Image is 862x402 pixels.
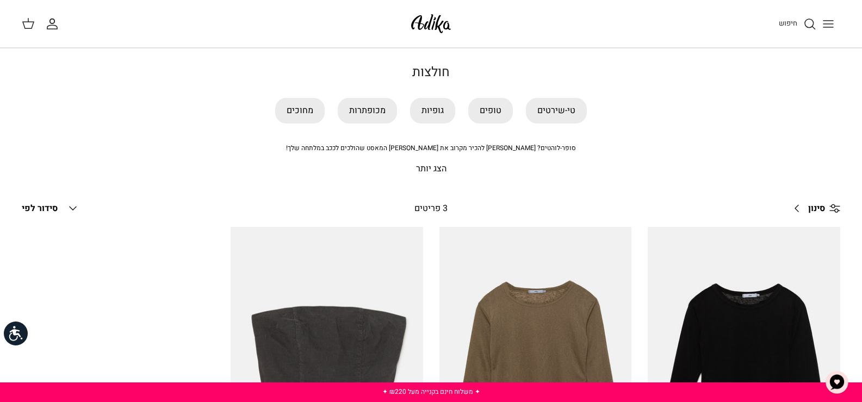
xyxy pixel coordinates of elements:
a: טופים [468,98,513,123]
span: סידור לפי [22,202,58,215]
span: סינון [808,202,825,216]
button: סידור לפי [22,196,79,220]
span: חיפוש [779,18,797,28]
div: סופר-לוהטים? [PERSON_NAME] להכיר מקרוב את [PERSON_NAME] המאסט שהולכים לככב במלתחה שלך! [214,143,649,153]
img: Adika IL [408,11,454,36]
a: החשבון שלי [46,17,63,30]
div: 3 פריטים [336,202,526,216]
a: חיפוש [779,17,816,30]
h1: חולצות [51,65,812,81]
button: Toggle menu [816,12,840,36]
a: סינון [786,195,840,221]
p: הצג יותר [51,162,812,176]
a: מחוכים [275,98,325,123]
a: ✦ משלוח חינם בקנייה מעל ₪220 ✦ [382,387,480,397]
button: צ'אט [821,366,853,399]
a: מכופתרות [338,98,397,123]
a: טי-שירטים [526,98,587,123]
a: גופיות [410,98,455,123]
